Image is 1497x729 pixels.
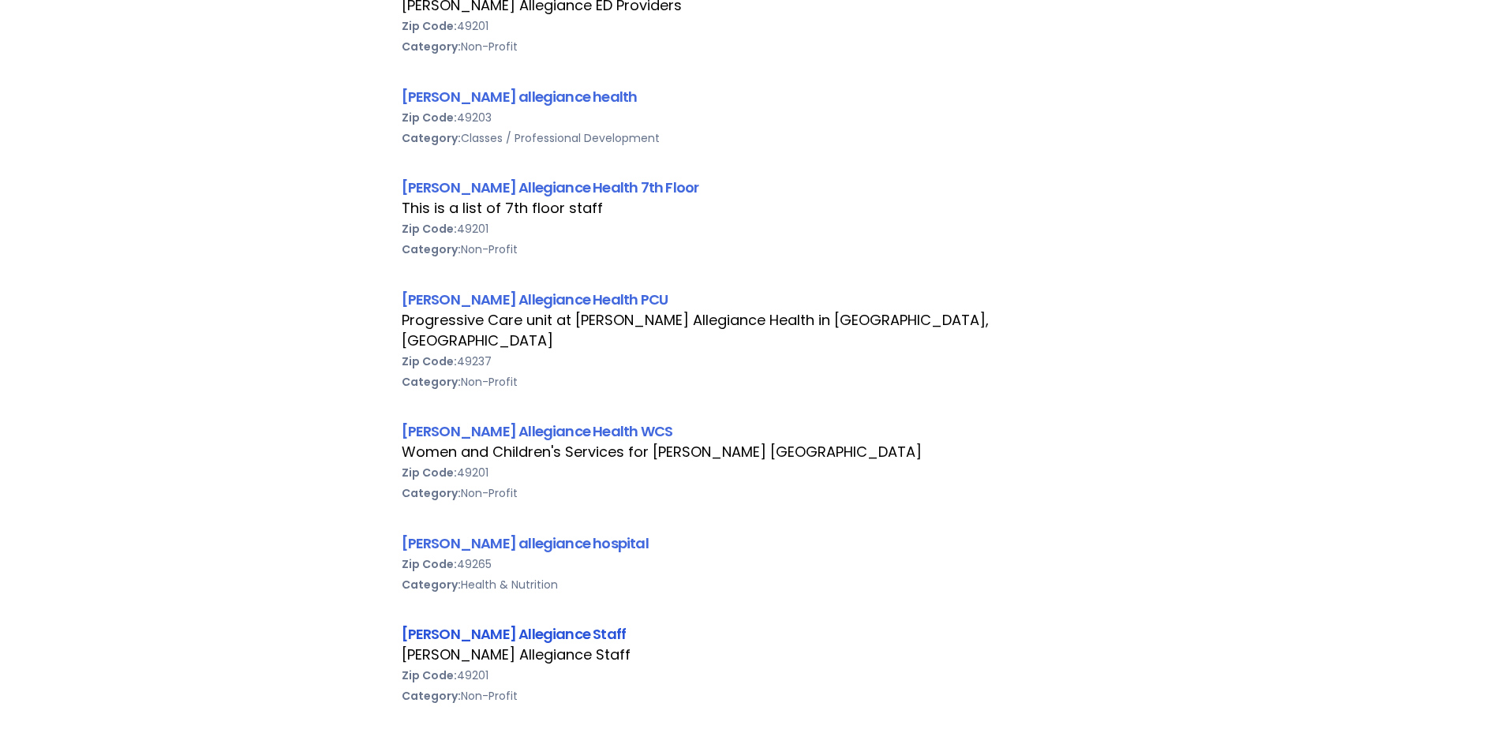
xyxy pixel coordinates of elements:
[402,574,1096,595] div: Health & Nutrition
[402,310,1096,351] div: Progressive Care unit at [PERSON_NAME] Allegiance Health in [GEOGRAPHIC_DATA], [GEOGRAPHIC_DATA]
[402,87,638,107] a: [PERSON_NAME] allegiance health
[402,624,627,644] a: [PERSON_NAME] Allegiance Staff
[402,353,457,369] b: Zip Code:
[402,39,461,54] b: Category:
[402,290,668,309] a: [PERSON_NAME] Allegiance Health PCU
[402,485,461,501] b: Category:
[402,289,1096,310] div: [PERSON_NAME] Allegiance Health PCU
[402,667,457,683] b: Zip Code:
[402,554,1096,574] div: 49265
[402,110,457,125] b: Zip Code:
[402,465,457,480] b: Zip Code:
[402,421,1096,442] div: [PERSON_NAME] Allegiance Health WCS
[402,483,1096,503] div: Non-Profit
[402,351,1096,372] div: 49237
[402,16,1096,36] div: 49201
[402,372,1096,392] div: Non-Profit
[402,128,1096,148] div: Classes / Professional Development
[402,239,1096,260] div: Non-Profit
[402,221,457,237] b: Zip Code:
[402,442,1096,462] div: Women and Children's Services for [PERSON_NAME] [GEOGRAPHIC_DATA]
[402,177,1096,198] div: [PERSON_NAME] Allegiance Health 7th Floor
[402,86,1096,107] div: [PERSON_NAME] allegiance health
[402,665,1096,686] div: 49201
[402,198,1096,219] div: This is a list of 7th floor staff
[402,462,1096,483] div: 49201
[402,107,1096,128] div: 49203
[402,18,457,34] b: Zip Code:
[402,219,1096,239] div: 49201
[402,686,1096,706] div: Non-Profit
[402,241,461,257] b: Category:
[402,556,457,572] b: Zip Code:
[402,577,461,593] b: Category:
[402,623,1096,645] div: [PERSON_NAME] Allegiance Staff
[402,645,1096,665] div: [PERSON_NAME] Allegiance Staff
[402,178,699,197] a: [PERSON_NAME] Allegiance Health 7th Floor
[402,533,649,553] a: [PERSON_NAME] allegiance hospital
[402,36,1096,57] div: Non-Profit
[402,130,461,146] b: Category:
[402,533,1096,554] div: [PERSON_NAME] allegiance hospital
[402,374,461,390] b: Category:
[402,421,673,441] a: [PERSON_NAME] Allegiance Health WCS
[402,688,461,704] b: Category:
